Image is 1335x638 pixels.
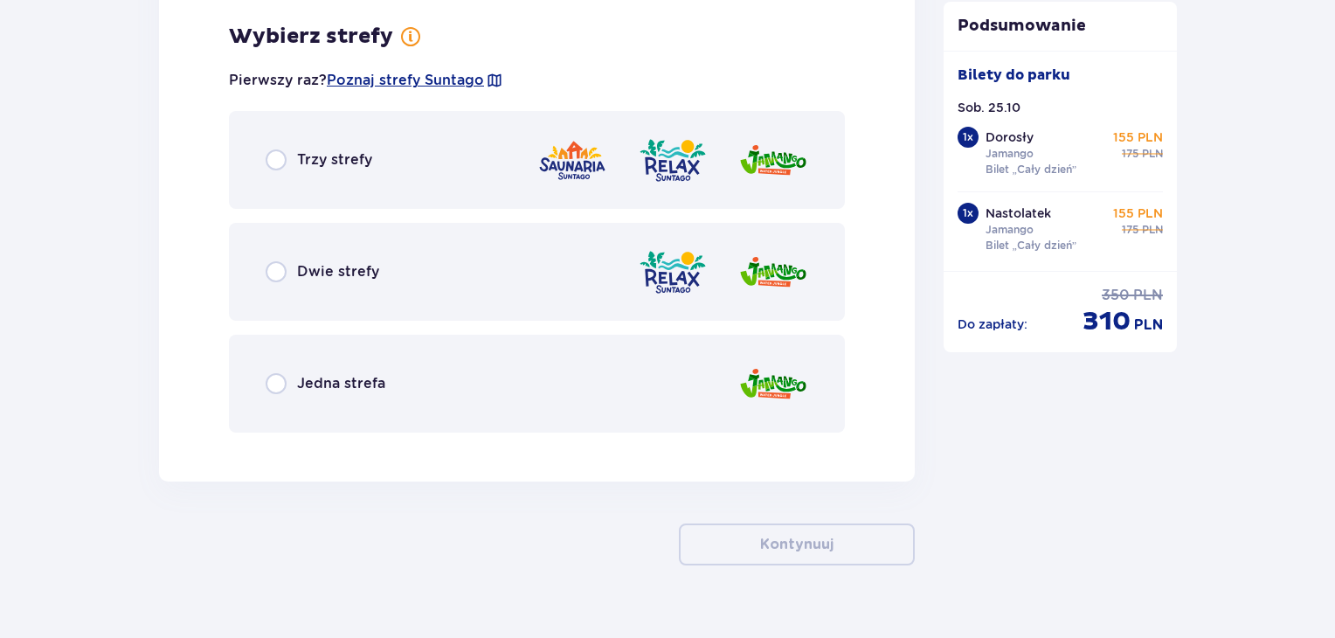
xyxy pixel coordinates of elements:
button: Kontynuuj [679,524,915,565]
p: Sob. 25.10 [958,99,1020,116]
p: 350 [1102,286,1130,305]
p: PLN [1133,286,1163,305]
p: Dwie strefy [297,262,379,281]
p: PLN [1142,146,1163,162]
p: Bilety do parku [958,66,1070,85]
p: Bilet „Cały dzień” [986,238,1077,253]
p: Bilet „Cały dzień” [986,162,1077,177]
p: Jamango [986,222,1034,238]
p: Jamango [986,146,1034,162]
p: Podsumowanie [944,16,1178,37]
p: Dorosły [986,128,1034,146]
img: zone logo [638,247,708,297]
p: Nastolatek [986,205,1051,222]
p: Jedna strefa [297,374,385,393]
div: 1 x [958,127,979,148]
p: Do zapłaty : [958,316,1027,333]
a: Poznaj strefy Suntago [327,71,484,90]
img: zone logo [738,359,808,409]
img: zone logo [537,135,607,185]
p: 175 [1122,222,1138,238]
p: 155 PLN [1113,128,1163,146]
p: Pierwszy raz? [229,71,503,90]
p: 175 [1122,146,1138,162]
div: 1 x [958,203,979,224]
p: PLN [1134,316,1163,335]
p: Kontynuuj [760,535,834,554]
p: 155 PLN [1113,205,1163,222]
p: PLN [1142,222,1163,238]
img: zone logo [738,135,808,185]
img: zone logo [738,247,808,297]
p: Trzy strefy [297,150,372,170]
img: zone logo [638,135,708,185]
p: 310 [1083,305,1131,338]
p: Wybierz strefy [229,24,393,50]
